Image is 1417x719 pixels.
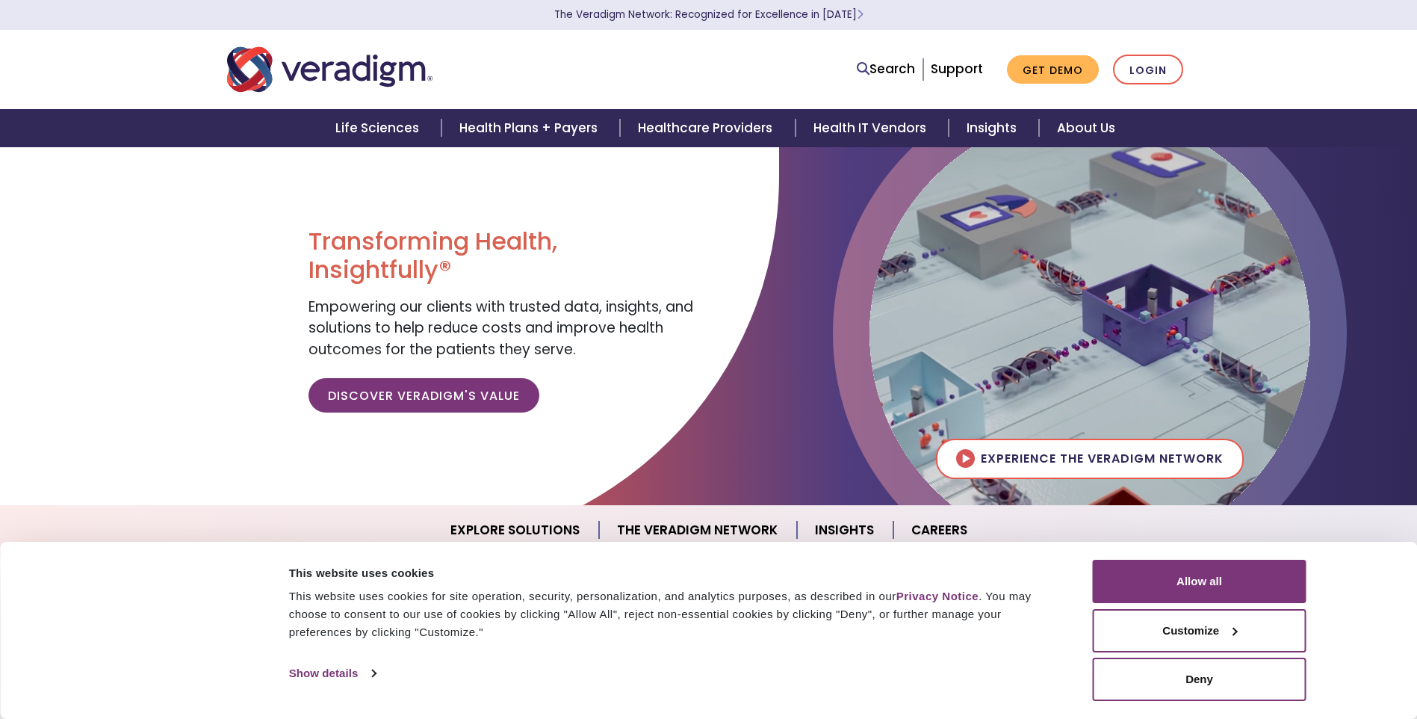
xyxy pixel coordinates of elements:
[796,109,949,147] a: Health IT Vendors
[308,227,697,285] h1: Transforming Health, Insightfully®
[289,564,1059,582] div: This website uses cookies
[227,45,432,94] img: Veradigm logo
[317,109,441,147] a: Life Sciences
[1093,658,1306,701] button: Deny
[441,109,620,147] a: Health Plans + Payers
[931,60,983,78] a: Support
[1039,109,1133,147] a: About Us
[554,7,863,22] a: The Veradigm Network: Recognized for Excellence in [DATE]Learn More
[949,109,1039,147] a: Insights
[599,511,797,549] a: The Veradigm Network
[289,662,376,685] a: Show details
[1007,55,1099,84] a: Get Demo
[308,297,693,359] span: Empowering our clients with trusted data, insights, and solutions to help reduce costs and improv...
[797,511,893,549] a: Insights
[1113,55,1183,85] a: Login
[857,7,863,22] span: Learn More
[432,511,599,549] a: Explore Solutions
[289,587,1059,641] div: This website uses cookies for site operation, security, personalization, and analytics purposes, ...
[620,109,795,147] a: Healthcare Providers
[896,590,979,602] a: Privacy Notice
[1093,560,1306,603] button: Allow all
[308,378,539,413] a: Discover Veradigm's Value
[857,59,915,79] a: Search
[1093,609,1306,652] button: Customize
[893,511,985,549] a: Careers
